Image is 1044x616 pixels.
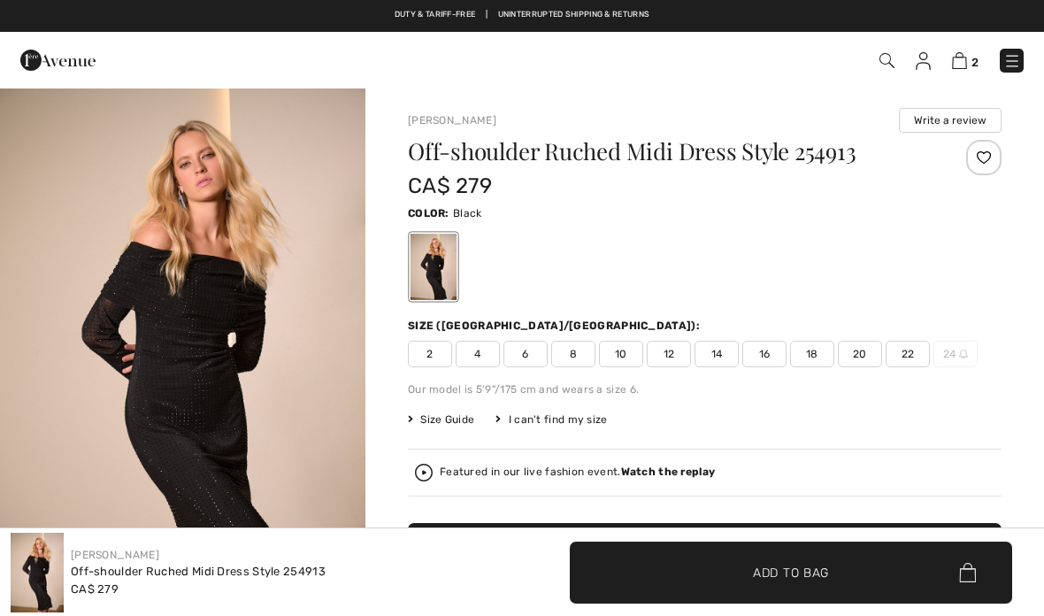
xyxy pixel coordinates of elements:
[503,341,548,367] span: 6
[408,207,449,219] span: Color:
[959,350,968,358] img: ring-m.svg
[742,341,787,367] span: 16
[71,549,159,561] a: [PERSON_NAME]
[20,42,96,78] img: 1ère Avenue
[621,466,716,478] strong: Watch the replay
[408,341,452,367] span: 2
[933,341,978,367] span: 24
[408,523,1002,585] button: Add to Bag
[1003,52,1021,70] img: Menu
[456,341,500,367] span: 4
[899,108,1002,133] button: Write a review
[886,341,930,367] span: 22
[753,563,829,581] span: Add to Bag
[952,52,967,69] img: Shopping Bag
[790,341,834,367] span: 18
[408,114,496,127] a: [PERSON_NAME]
[952,50,979,71] a: 2
[879,53,894,68] img: Search
[71,582,119,596] span: CA$ 279
[408,412,474,427] span: Size Guide
[959,563,976,582] img: Bag.svg
[71,563,326,581] div: Off-shoulder Ruched Midi Dress Style 254913
[695,341,739,367] span: 14
[411,234,457,300] div: Black
[971,56,979,69] span: 2
[415,464,433,481] img: Watch the replay
[408,173,492,198] span: CA$ 279
[647,341,691,367] span: 12
[838,341,882,367] span: 20
[408,381,1002,397] div: Our model is 5'9"/175 cm and wears a size 6.
[20,50,96,67] a: 1ère Avenue
[11,533,64,612] img: Off-Shoulder Ruched Midi Dress Style 254913
[408,140,902,163] h1: Off-shoulder Ruched Midi Dress Style 254913
[570,542,1012,604] button: Add to Bag
[440,466,715,478] div: Featured in our live fashion event.
[599,341,643,367] span: 10
[551,341,595,367] span: 8
[916,52,931,70] img: My Info
[453,207,482,219] span: Black
[495,412,607,427] div: I can't find my size
[408,318,703,334] div: Size ([GEOGRAPHIC_DATA]/[GEOGRAPHIC_DATA]):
